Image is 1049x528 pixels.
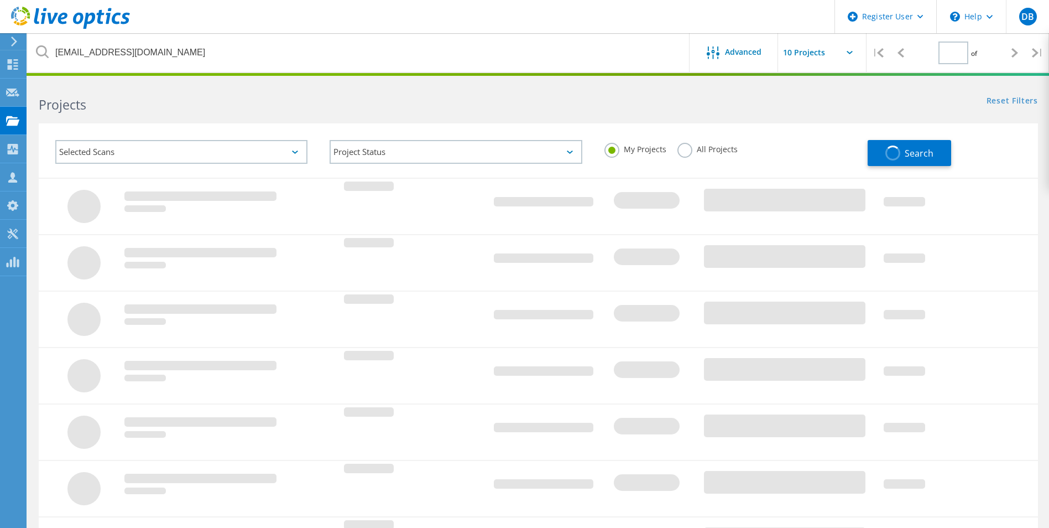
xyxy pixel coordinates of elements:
[868,140,951,166] button: Search
[11,23,130,31] a: Live Optics Dashboard
[604,143,666,153] label: My Projects
[725,48,761,56] span: Advanced
[39,96,86,113] b: Projects
[987,97,1038,106] a: Reset Filters
[330,140,582,164] div: Project Status
[905,147,933,159] span: Search
[867,33,889,73] div: |
[971,49,977,58] span: of
[28,33,690,72] input: Search projects by name, owner, ID, company, etc
[1021,12,1034,21] span: DB
[55,140,307,164] div: Selected Scans
[1026,33,1049,73] div: |
[677,143,738,153] label: All Projects
[950,12,960,22] svg: \n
